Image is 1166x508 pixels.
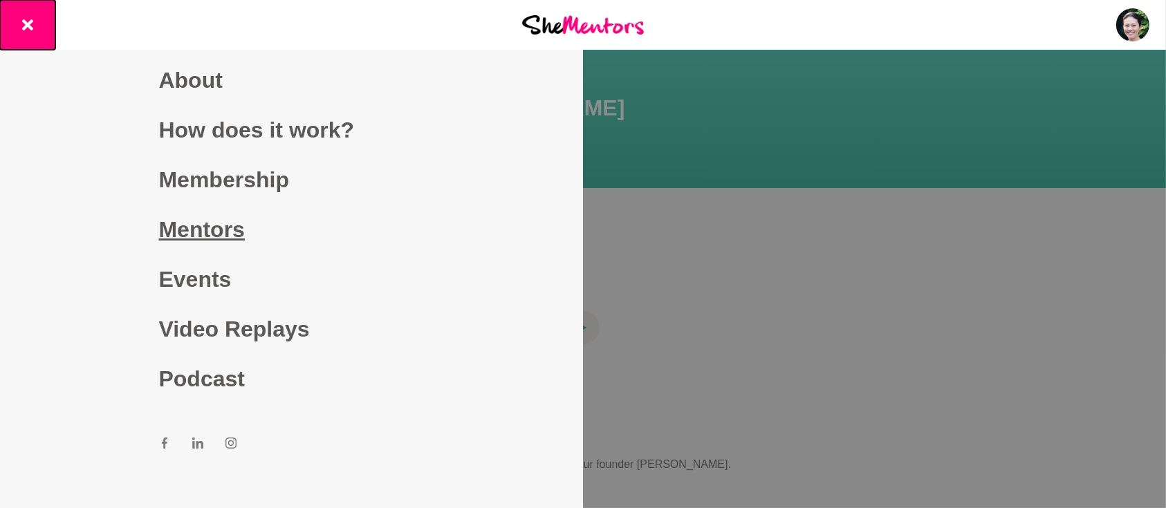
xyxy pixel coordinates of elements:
[159,254,425,304] a: Events
[159,354,425,404] a: Podcast
[192,437,203,453] a: LinkedIn
[159,437,170,453] a: Facebook
[159,55,425,105] a: About
[159,155,425,205] a: Membership
[1116,8,1149,41] img: Roselynn Unson
[225,437,237,453] a: Instagram
[159,304,425,354] a: Video Replays
[159,105,425,155] a: How does it work?
[522,15,644,34] img: She Mentors Logo
[159,205,425,254] a: Mentors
